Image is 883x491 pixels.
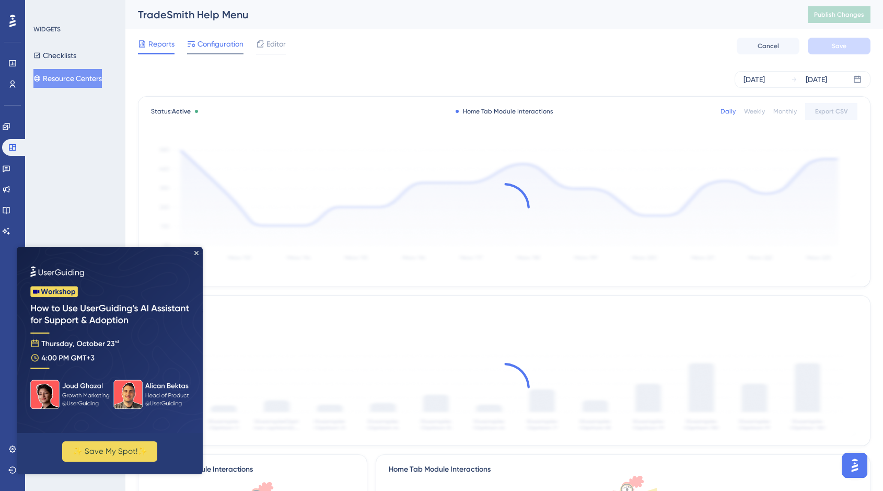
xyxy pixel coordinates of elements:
button: Cancel [737,38,799,54]
button: Export CSV [805,103,857,120]
button: ✨ Save My Spot!✨ [45,195,141,215]
span: Configuration [197,38,243,50]
span: Save [832,42,846,50]
span: Editor [266,38,286,50]
div: Weekly [744,107,765,116]
span: Active [172,108,191,115]
div: [DATE] [743,73,765,86]
div: WIDGETS [33,25,61,33]
span: Cancel [758,42,779,50]
span: Status: [151,107,191,116]
div: Home Tab Module Interactions [456,107,553,116]
span: Export CSV [815,107,848,116]
div: Monthly [773,107,797,116]
div: [DATE] [806,73,827,86]
span: Publish Changes [814,10,864,19]
button: Publish Changes [808,6,870,23]
div: Close Preview [178,4,182,8]
div: Home Tab Module Interactions [389,463,857,476]
iframe: UserGuiding AI Assistant Launcher [839,450,870,481]
div: Daily [721,107,736,116]
button: Checklists [33,46,76,65]
button: Save [808,38,870,54]
div: TradeSmith Help Menu [138,7,782,22]
span: Reports [148,38,175,50]
button: Resource Centers [33,69,102,88]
